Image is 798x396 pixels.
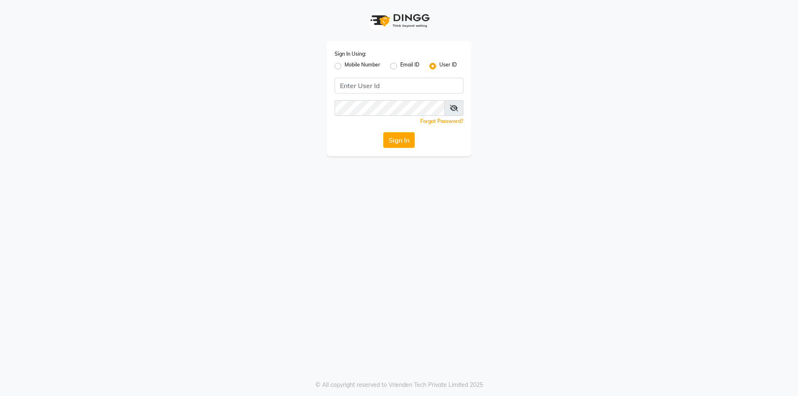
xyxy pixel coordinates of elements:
label: Mobile Number [345,61,380,71]
a: Forgot Password? [420,118,463,124]
button: Sign In [383,132,415,148]
input: Username [335,100,445,116]
input: Username [335,78,463,93]
label: User ID [439,61,457,71]
label: Email ID [400,61,419,71]
label: Sign In Using: [335,50,366,58]
img: logo1.svg [366,8,432,33]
